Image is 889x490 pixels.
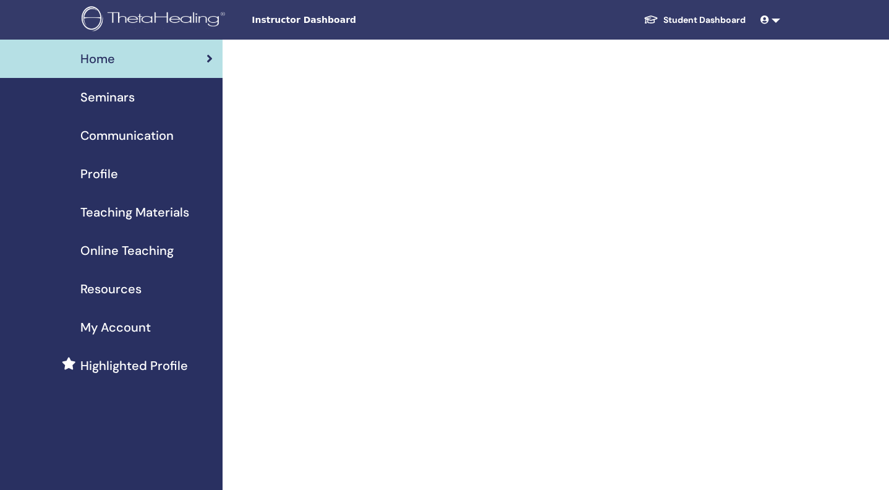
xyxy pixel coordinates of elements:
[82,6,229,34] img: logo.png
[634,9,755,32] a: Student Dashboard
[252,14,437,27] span: Instructor Dashboard
[80,49,115,68] span: Home
[80,165,118,183] span: Profile
[80,241,174,260] span: Online Teaching
[80,318,151,337] span: My Account
[80,88,135,106] span: Seminars
[80,203,189,221] span: Teaching Materials
[80,356,188,375] span: Highlighted Profile
[80,280,142,298] span: Resources
[644,14,658,25] img: graduation-cap-white.svg
[80,126,174,145] span: Communication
